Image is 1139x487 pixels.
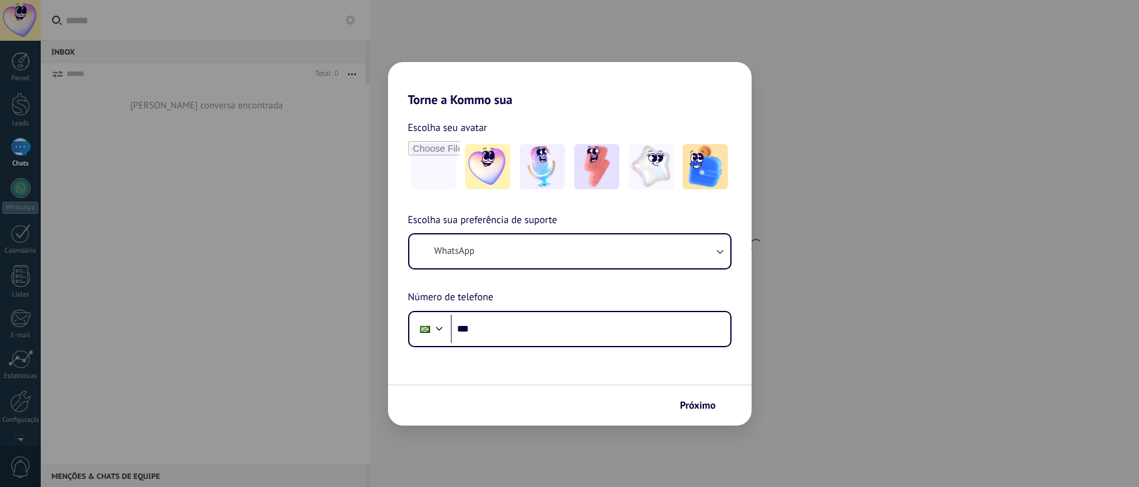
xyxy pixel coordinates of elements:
button: WhatsApp [409,234,730,268]
img: -3.jpeg [574,144,619,189]
h2: Torne a Kommo sua [388,62,752,107]
img: -4.jpeg [629,144,674,189]
span: Escolha sua preferência de suporte [408,212,557,229]
div: Brazil: + 55 [413,316,437,342]
button: Próximo [674,395,733,416]
img: -2.jpeg [520,144,565,189]
span: Escolha seu avatar [408,120,488,136]
span: Próximo [680,401,716,410]
img: -1.jpeg [465,144,510,189]
img: -5.jpeg [683,144,728,189]
span: Número de telefone [408,290,493,306]
span: WhatsApp [434,245,475,258]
